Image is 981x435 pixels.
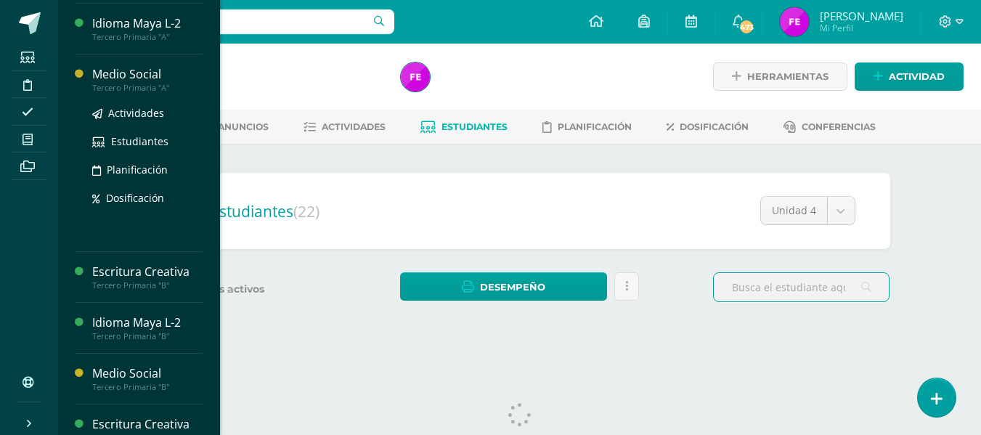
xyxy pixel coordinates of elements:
[667,115,749,139] a: Dosificación
[761,197,855,224] a: Unidad 4
[738,19,754,35] span: 473
[783,115,876,139] a: Conferencias
[420,115,508,139] a: Estudiantes
[218,121,269,132] span: Anuncios
[92,190,203,206] a: Dosificación
[92,161,203,178] a: Planificación
[558,121,632,132] span: Planificación
[92,331,203,341] div: Tercero Primaria "B"
[92,15,203,42] a: Idioma Maya L-2Tercero Primaria "A"
[92,105,203,121] a: Actividades
[855,62,964,91] a: Actividad
[772,197,816,224] span: Unidad 4
[304,115,386,139] a: Actividades
[92,314,203,331] div: Idioma Maya L-2
[92,314,203,341] a: Idioma Maya L-2Tercero Primaria "B"
[92,66,203,83] div: Medio Social
[68,9,394,34] input: Busca un usuario...
[211,201,319,221] span: Estudiantes
[820,9,903,23] span: [PERSON_NAME]
[92,365,203,382] div: Medio Social
[713,62,847,91] a: Herramientas
[92,133,203,150] a: Estudiantes
[480,274,545,301] span: Desempeño
[293,201,319,221] span: (22)
[92,32,203,42] div: Tercero Primaria "A"
[150,282,326,296] label: Estudiantes activos
[106,191,164,205] span: Dosificación
[92,264,203,280] div: Escritura Creativa
[401,62,430,92] img: 188e24212a95fa4c1aa12f958deb3bbe.png
[92,365,203,392] a: Medio SocialTercero Primaria "B"
[714,273,889,301] input: Busca el estudiante aquí...
[111,134,168,148] span: Estudiantes
[198,115,269,139] a: Anuncios
[92,382,203,392] div: Tercero Primaria "B"
[92,83,203,93] div: Tercero Primaria "A"
[747,63,829,90] span: Herramientas
[441,121,508,132] span: Estudiantes
[542,115,632,139] a: Planificación
[680,121,749,132] span: Dosificación
[108,106,164,120] span: Actividades
[889,63,945,90] span: Actividad
[92,416,203,433] div: Escritura Creativa
[113,80,383,94] div: Primero Primaria 'C'
[802,121,876,132] span: Conferencias
[107,163,168,176] span: Planificación
[113,60,383,80] h1: Valores
[322,121,386,132] span: Actividades
[92,15,203,32] div: Idioma Maya L-2
[400,272,607,301] a: Desempeño
[820,22,903,34] span: Mi Perfil
[92,66,203,93] a: Medio SocialTercero Primaria "A"
[92,264,203,290] a: Escritura CreativaTercero Primaria "B"
[780,7,809,36] img: 188e24212a95fa4c1aa12f958deb3bbe.png
[92,280,203,290] div: Tercero Primaria "B"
